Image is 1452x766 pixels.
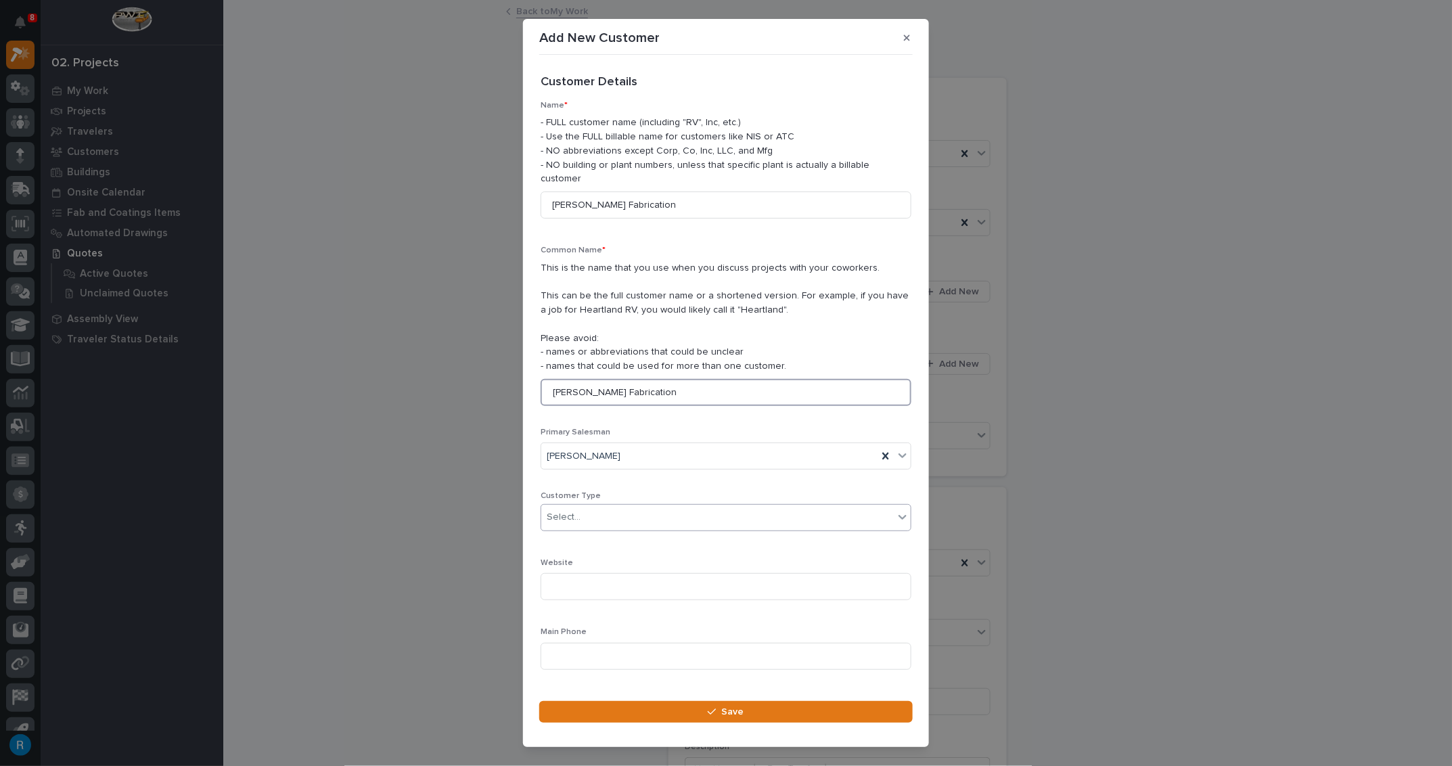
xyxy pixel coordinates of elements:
[541,428,610,436] span: Primary Salesman
[541,559,573,567] span: Website
[539,30,660,46] p: Add New Customer
[541,246,606,254] span: Common Name
[541,116,911,186] p: - FULL customer name (including "RV", Inc, etc.) - Use the FULL billable name for customers like ...
[547,449,620,464] span: [PERSON_NAME]
[722,706,744,718] span: Save
[541,492,601,500] span: Customer Type
[541,628,587,636] span: Main Phone
[547,510,581,524] div: Select...
[541,261,911,374] p: This is the name that you use when you discuss projects with your coworkers. This can be the full...
[539,701,913,723] button: Save
[541,102,568,110] span: Name
[541,75,637,90] h2: Customer Details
